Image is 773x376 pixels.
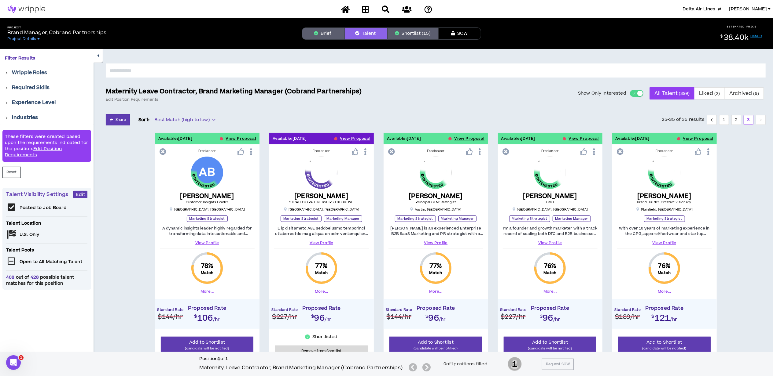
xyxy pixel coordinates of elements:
a: Details [751,34,763,38]
button: Edit [73,191,87,198]
a: Edit Position Requirements [106,97,158,102]
div: Freelancer [503,149,598,154]
button: More... [315,289,328,294]
button: Share [106,114,130,125]
li: 25-35 of 35 results [662,115,705,125]
p: (candidate will be notified) [165,345,250,351]
button: More... [429,289,442,294]
span: $144 /hr [387,313,411,321]
p: Available: [DATE] [387,136,421,142]
b: 1 [218,356,220,362]
h5: [PERSON_NAME] [180,192,234,200]
span: out of possible talent matches for this position [6,274,87,287]
span: STRATEGIC PARTNERSHIPS EXECUTIVE [289,200,353,204]
li: Previous Page [707,115,717,125]
h4: Proposed Rate [272,305,371,311]
span: /hr [213,316,220,323]
div: 0 of 1 positions filled [444,361,488,367]
p: ESTIMATED PRICE [727,25,756,28]
span: $227 /hr [272,313,297,321]
p: Industries [12,114,38,121]
sup: $ [721,34,723,39]
a: View Profile [160,240,255,246]
a: View Profile [388,240,483,246]
span: right [5,71,8,75]
span: 428 [29,274,40,280]
button: More... [658,289,671,294]
img: Ge3x5eqpeMHXU9q8uf3vLRlIZCUq1ji4lU1fLcpF.png [420,157,452,189]
span: /hr [670,316,677,323]
p: Marketing Strategist [187,215,228,222]
p: Available: [DATE] [501,136,536,142]
span: /hr [325,316,332,323]
button: Brief [302,27,345,40]
span: $227 /hr [501,313,526,321]
span: check-circle [305,334,310,339]
small: ( 9 ) [753,91,759,96]
small: Match [544,270,557,275]
span: 77 % [315,262,328,270]
h5: Project [7,26,106,29]
div: These filters were created based upon the requirements indicated for the position. [2,130,91,162]
button: Request SOW [542,359,574,370]
span: 38.40k [724,32,749,43]
small: ( 2 ) [714,91,720,96]
small: Match [201,270,214,275]
h2: $106 [158,311,256,322]
p: (candidate will be notified) [508,345,593,351]
button: View Proposal [569,133,599,144]
p: Plainfield , [GEOGRAPHIC_DATA] [636,207,693,212]
p: [GEOGRAPHIC_DATA] , [GEOGRAPHIC_DATA] [284,207,359,212]
button: SOW [438,27,481,40]
h5: [PERSON_NAME] [289,192,353,200]
span: /hr [553,316,560,323]
p: Talent Visibility Settings [6,191,73,198]
span: Add to Shortlist [532,339,568,345]
a: 1 [720,115,729,125]
h4: Proposed Rate [158,305,256,311]
li: Next Page [756,115,766,125]
p: Marketing Strategist [281,215,322,222]
span: Liked [699,86,720,101]
span: right [759,118,763,122]
span: 76 % [544,262,556,270]
a: Edit Position Requirements [5,146,62,158]
button: Talent [345,27,388,40]
small: Match [429,270,442,275]
span: 76 % [658,262,671,270]
li: 2 [731,115,741,125]
p: A dynamic insights leader highly regarded for transforming data into actionable and innovative br... [160,226,255,237]
p: Maternity Leave Contractor, Brand Marketing Manager (Cobrand Partnerships) [106,87,362,96]
span: 77 % [429,262,442,270]
button: Add to Shortlist(candidate will be notified) [618,337,711,354]
p: (candidate will be notified) [622,345,707,351]
h5: [PERSON_NAME] [523,192,577,200]
h6: Position of 1 [199,356,433,362]
p: L ip d sitametc A8E seddoeiusmo temporinci utlaboreetdo mag aliqua en adm veniamquisno ex ullamc ... [274,226,369,237]
button: View Proposal [455,133,485,144]
button: Shortlist (15) [388,27,438,40]
p: (candidate will be notified) [393,345,478,351]
button: View Proposal [340,133,370,144]
span: Add to Shortlist [189,339,225,345]
span: 1 [508,356,522,372]
p: Experience Level [12,99,56,106]
span: Best Match (high to low) [154,115,215,125]
p: Available: [DATE] [158,136,193,142]
p: Marketing Strategist [644,215,685,222]
p: [GEOGRAPHIC_DATA] , [GEOGRAPHIC_DATA] [512,207,588,212]
h4: Standard Rate [386,308,412,312]
div: Andy B. [191,157,223,189]
p: I’m a founder and growth marketer with a track record of scaling both DTC and B2B businesses. I b... [503,226,598,237]
h5: [PERSON_NAME] [409,192,463,200]
p: Marketing Strategist [509,215,550,222]
span: right [5,101,8,105]
span: Archived [730,86,759,101]
p: Available: [DATE] [273,136,307,142]
p: Sort: [138,117,150,123]
h2: $96 [501,311,599,322]
h4: Standard Rate [272,308,298,312]
span: 1 [19,355,24,360]
button: left [707,115,717,125]
span: $189 /hr [615,313,640,321]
